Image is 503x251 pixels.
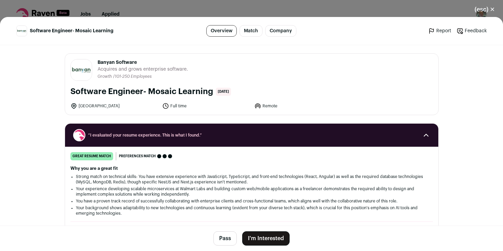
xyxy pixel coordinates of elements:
[70,152,113,160] div: great resume match
[76,174,427,185] li: Strong match on technical skills: You have extensive experience with JavaScript, TypeScript, and ...
[17,26,27,36] img: 88a073db8c4e70ddeee53c5731d02bccdfb3e8399d5b5c16a85620a666a6e17f.jpg
[428,28,451,34] a: Report
[70,166,433,171] h2: Why you are a great fit
[76,186,427,197] li: Your experience developing scalable microservices at Walmart Labs and building custom web/mobile ...
[206,25,237,37] a: Overview
[30,28,113,34] span: Software Engineer- Mosaic Learning
[76,198,427,204] li: You have a proven track record of successfully collaborating with enterprise clients and cross-fu...
[242,231,290,246] button: I'm Interested
[457,28,487,34] a: Feedback
[98,59,188,66] span: Banyan Software
[71,59,92,80] img: 88a073db8c4e70ddeee53c5731d02bccdfb3e8399d5b5c16a85620a666a6e17f.jpg
[115,74,152,78] span: 101-250 Employees
[239,25,263,37] a: Match
[216,88,231,96] span: [DATE]
[265,25,296,37] a: Company
[466,2,503,17] button: Close modal
[88,132,415,138] span: “I evaluated your resume experience. This is what I found.”
[213,231,237,246] button: Pass
[98,66,188,73] span: Acquires and grows enterprise software.
[162,103,250,109] li: Full time
[70,103,159,109] li: [GEOGRAPHIC_DATA]
[113,74,152,79] li: /
[254,103,342,109] li: Remote
[70,86,213,97] h1: Software Engineer- Mosaic Learning
[76,205,427,216] li: Your background shows adaptability to new technologies and continuous learning (evident from your...
[119,153,156,160] span: Preferences match
[98,74,113,79] li: Growth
